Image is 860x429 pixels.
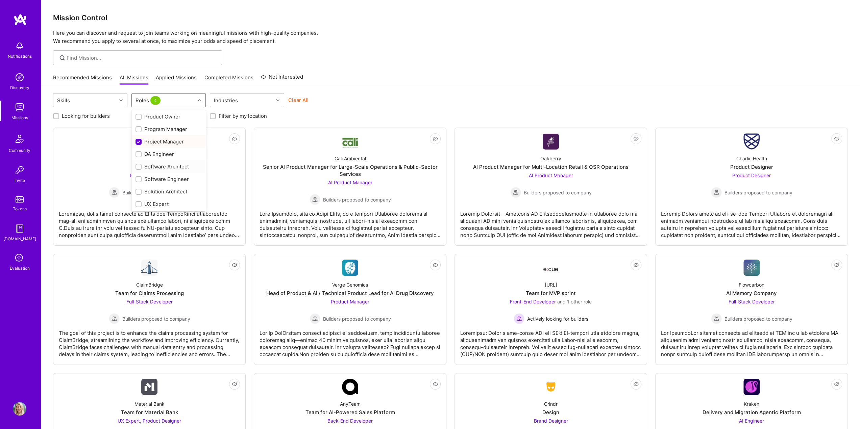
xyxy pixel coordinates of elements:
[633,136,639,141] i: icon EyeClosed
[545,281,557,288] div: [URL]
[121,409,178,416] div: Team for Material Bank
[310,194,320,205] img: Builders proposed to company
[59,324,240,358] div: The goal of this project is to enhance the claims processing system for ClaimBridge, streamlining...
[11,402,28,415] a: User Avatar
[115,290,184,297] div: Team for Claims Processing
[261,73,303,85] a: Not Interested
[136,176,202,183] div: Software Engineer
[53,14,848,22] h3: Mission Control
[433,136,438,141] i: icon EyeClosed
[724,315,792,322] span: Builders proposed to company
[310,313,320,324] img: Builders proposed to company
[540,155,561,162] div: Oakberry
[331,299,369,304] span: Product Manager
[232,262,237,268] i: icon EyeClosed
[122,189,190,196] span: Builders proposed to company
[332,281,368,288] div: Verge Genomics
[13,101,26,114] img: teamwork
[136,200,202,208] div: UX Expert
[136,163,202,170] div: Software Architect
[266,290,434,297] div: Head of Product & AI / Technical Product Lead for AI Drug Discovery
[13,222,26,235] img: guide book
[126,299,173,304] span: Full-Stack Developer
[119,99,123,102] i: icon Chevron
[150,96,161,105] span: 4
[53,29,848,45] p: Here you can discover and request to join teams working on meaningful missions with high-quality ...
[122,315,190,322] span: Builders proposed to company
[743,260,760,276] img: Company Logo
[10,84,29,91] div: Discovery
[260,163,441,178] div: Senior AI Product Manager for Large-Scale Operations & Public-Sector Services
[726,290,777,297] div: AI Memory Company
[212,96,240,105] div: Industries
[834,136,839,141] i: icon EyeClosed
[460,324,641,358] div: Loremipsu: Dolor s ame-conse ADI eli SE’d EI-tempori utla etdolore magna, aliquaenimadm ven quisn...
[744,400,759,407] div: Kraken
[136,138,202,145] div: Project Manager
[130,172,169,178] span: Product Manager
[10,265,30,272] div: Evaluation
[13,402,26,415] img: User Avatar
[141,379,157,395] img: Company Logo
[543,381,559,393] img: Company Logo
[544,400,558,407] div: Grindr
[834,381,839,387] i: icon EyeClosed
[514,313,524,324] img: Actively looking for builders
[11,131,28,147] img: Community
[711,187,722,198] img: Builders proposed to company
[633,262,639,268] i: icon EyeClosed
[141,260,157,276] img: Company Logo
[134,96,164,105] div: Roles
[661,133,842,240] a: Company LogoCharlie HealthProduct DesignerProduct Designer Builders proposed to companyBuilders p...
[120,74,148,85] a: All Missions
[743,379,760,395] img: Company Logo
[526,290,576,297] div: Team for MVP sprint
[661,205,842,239] div: Loremip Dolors ametc ad eli-se-doe Tempori Utlabore et doloremagn ali enimadm veniamqui nostrudex...
[736,155,767,162] div: Charlie Health
[473,163,629,170] div: AI Product Manager for Multi-Location Retail & QSR Operations
[260,324,441,358] div: Lor Ip DolOrsitam consect adipisci el seddoeiusm, temp incididuntu laboree doloremag aliq—enimad ...
[335,155,366,162] div: Cali Ambiental
[724,189,792,196] span: Builders proposed to company
[460,260,641,359] a: Company Logo[URL]Team for MVP sprintFront-End Developer and 1 other roleActively looking for buil...
[55,96,72,105] div: Skills
[711,313,722,324] img: Builders proposed to company
[729,299,775,304] span: Full-Stack Developer
[59,205,240,239] div: Loremipsu, dol sitamet consecte ad Elits doe TempoRinci utlaboreetdo mag-ali eni adminimven quisn...
[276,99,279,102] i: icon Chevron
[53,74,112,85] a: Recommended Missions
[732,172,771,178] span: Product Designer
[323,196,391,203] span: Builders proposed to company
[460,133,641,240] a: Company LogoOakberryAI Product Manager for Multi-Location Retail & QSR OperationsAI Product Manag...
[327,418,373,424] span: Back-End Developer
[557,299,592,304] span: and 1 other role
[198,99,201,102] i: icon Chevron
[109,313,120,324] img: Builders proposed to company
[534,418,568,424] span: Brand Designer
[3,235,36,242] div: [DOMAIN_NAME]
[305,409,395,416] div: Team for AI-Powered Sales Platform
[14,14,27,26] img: logo
[13,205,27,212] div: Tokens
[433,381,438,387] i: icon EyeClosed
[260,260,441,359] a: Company LogoVerge GenomicsHead of Product & AI / Technical Product Lead for AI Drug DiscoveryProd...
[118,418,181,424] span: UX Expert, Product Designer
[328,180,372,185] span: AI Product Manager
[136,281,163,288] div: ClaimBridge
[260,133,441,240] a: Company LogoCali AmbientalSenior AI Product Manager for Large-Scale Operations & Public-Sector Se...
[109,187,120,198] img: Builders proposed to company
[59,133,240,240] a: Company LogoMacabacusAI RoadmapProduct Manager Builders proposed to companyBuilders proposed to c...
[136,151,202,158] div: QA Engineer
[288,97,309,104] button: Clear All
[134,400,165,407] div: Material Bank
[739,418,764,424] span: AI Engineer
[661,324,842,358] div: Lor IpsumdoLor sitamet consecte ad elitsedd ei TEM inc u lab etdolore MA aliquaenim admi veniamq ...
[204,74,253,85] a: Completed Missions
[743,133,760,150] img: Company Logo
[136,188,202,195] div: Solution Architect
[232,381,237,387] i: icon EyeClosed
[67,54,217,61] input: Find Mission...
[8,53,32,60] div: Notifications
[219,112,267,119] label: Filter by my location
[59,260,240,359] a: Company LogoClaimBridgeTeam for Claims ProcessingFull-Stack Developer Builders proposed to compan...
